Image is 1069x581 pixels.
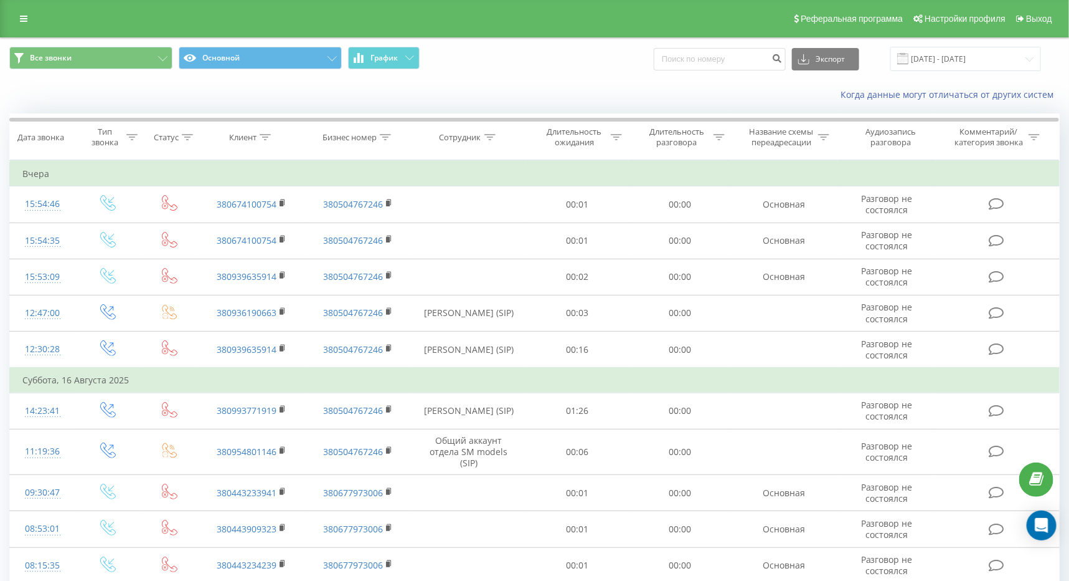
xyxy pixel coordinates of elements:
[217,271,276,282] a: 380939635914
[629,259,732,295] td: 00:00
[323,198,383,210] a: 380504767246
[323,234,383,246] a: 380504767246
[9,47,172,69] button: Все звонки
[861,554,913,577] span: Разговор не состоялся
[731,511,837,547] td: Основная
[861,265,913,288] span: Разговор не состоялся
[526,429,629,475] td: 00:06
[526,393,629,429] td: 01:26
[10,161,1060,186] td: Вчера
[861,481,913,504] span: Разговор не состоялся
[348,47,420,69] button: График
[323,559,383,571] a: 380677973006
[526,186,629,223] td: 00:01
[412,332,526,368] td: [PERSON_NAME] (SIP)
[629,332,732,368] td: 00:00
[22,192,63,216] div: 15:54:46
[323,523,383,535] a: 380677973006
[323,405,383,416] a: 380504767246
[17,132,64,143] div: Дата звонка
[541,127,608,148] div: Длительность ожидания
[526,259,629,295] td: 00:02
[629,295,732,331] td: 00:00
[526,332,629,368] td: 00:16
[323,271,383,282] a: 380504767246
[731,186,837,223] td: Основная
[731,223,837,259] td: Основная
[22,265,63,289] div: 15:53:09
[629,475,732,511] td: 00:00
[229,132,257,143] div: Клиент
[731,475,837,511] td: Основная
[217,405,276,416] a: 380993771919
[87,127,123,148] div: Тип звонка
[861,440,913,463] span: Разговор не состоялся
[22,554,63,578] div: 08:15:35
[526,511,629,547] td: 00:01
[629,223,732,259] td: 00:00
[371,54,398,62] span: График
[323,307,383,319] a: 380504767246
[217,559,276,571] a: 380443234239
[217,446,276,458] a: 380954801146
[792,48,859,70] button: Экспорт
[30,53,72,63] span: Все звонки
[526,223,629,259] td: 00:01
[629,511,732,547] td: 00:00
[861,301,913,324] span: Разговор не состоялся
[841,89,1060,100] a: Когда данные могут отличаться от других систем
[154,132,179,143] div: Статус
[217,234,276,246] a: 380674100754
[629,393,732,429] td: 00:00
[179,47,342,69] button: Основной
[323,446,383,458] a: 380504767246
[217,487,276,499] a: 380443233941
[10,368,1060,393] td: Суббота, 16 Августа 2025
[861,229,913,252] span: Разговор не состоялся
[22,229,63,253] div: 15:54:35
[323,132,377,143] div: Бизнес номер
[850,127,931,148] div: Аудиозапись разговора
[412,393,526,429] td: [PERSON_NAME] (SIP)
[629,429,732,475] td: 00:00
[748,127,815,148] div: Название схемы переадресации
[22,337,63,362] div: 12:30:28
[22,301,63,325] div: 12:47:00
[217,307,276,319] a: 380936190663
[412,295,526,331] td: [PERSON_NAME] (SIP)
[629,186,732,223] td: 00:00
[22,517,63,541] div: 08:53:01
[861,517,913,540] span: Разговор не состоялся
[22,481,63,505] div: 09:30:47
[217,198,276,210] a: 380674100754
[217,343,276,355] a: 380939635914
[1027,511,1057,540] div: Open Intercom Messenger
[731,259,837,295] td: Основная
[323,487,383,499] a: 380677973006
[217,523,276,535] a: 380443909323
[925,14,1005,24] span: Настройки профиля
[323,343,383,355] a: 380504767246
[953,127,1025,148] div: Комментарий/категория звонка
[861,399,913,422] span: Разговор не состоялся
[440,132,481,143] div: Сотрудник
[22,399,63,423] div: 14:23:41
[22,439,63,464] div: 11:19:36
[644,127,710,148] div: Длительность разговора
[526,295,629,331] td: 00:03
[526,475,629,511] td: 00:01
[412,429,526,475] td: Общий аккаунт отдела SM models (SIP)
[801,14,903,24] span: Реферальная программа
[1026,14,1052,24] span: Выход
[654,48,786,70] input: Поиск по номеру
[861,338,913,361] span: Разговор не состоялся
[861,193,913,216] span: Разговор не состоялся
